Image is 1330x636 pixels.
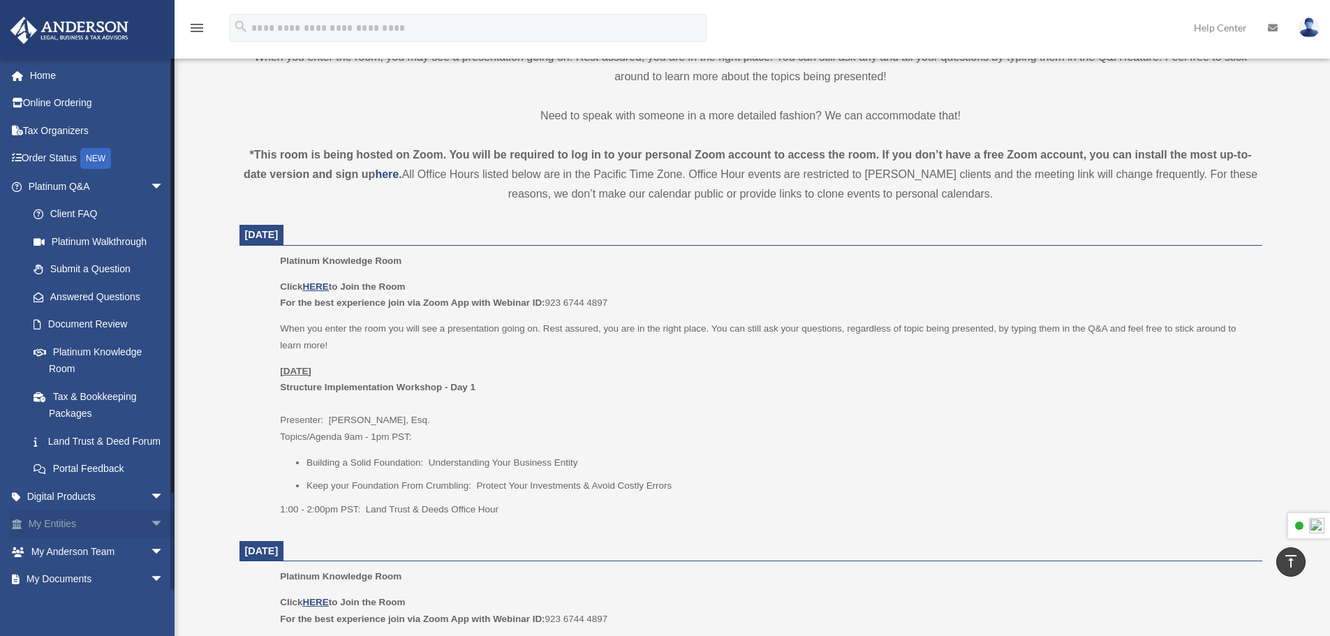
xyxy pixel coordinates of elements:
a: Client FAQ [20,200,185,228]
p: When you enter the room you will see a presentation going on. Rest assured, you are in the right ... [280,320,1252,353]
a: Digital Productsarrow_drop_down [10,482,185,510]
a: Platinum Walkthrough [20,228,185,256]
strong: *This room is being hosted on Zoom. You will be required to log in to your personal Zoom account ... [244,149,1252,180]
a: Online Ordering [10,89,185,117]
img: User Pic [1299,17,1320,38]
i: menu [189,20,205,36]
span: arrow_drop_down [150,482,178,511]
p: 923 6744 4897 [280,594,1252,627]
a: Tax & Bookkeeping Packages [20,383,185,427]
strong: . [399,168,401,180]
p: 1:00 - 2:00pm PST: Land Trust & Deeds Office Hour [280,501,1252,518]
a: My Entitiesarrow_drop_down [10,510,185,538]
a: HERE [302,281,328,292]
a: vertical_align_top [1276,547,1306,577]
a: Portal Feedback [20,455,185,483]
a: Tax Organizers [10,117,185,145]
u: [DATE] [280,366,311,376]
span: arrow_drop_down [150,172,178,201]
li: Keep your Foundation From Crumbling: Protect Your Investments & Avoid Costly Errors [306,478,1253,494]
a: Platinum Q&Aarrow_drop_down [10,172,185,200]
a: Answered Questions [20,283,185,311]
span: Platinum Knowledge Room [280,256,401,266]
p: When you enter the room, you may see a presentation going on. Rest assured, you are in the right ... [239,47,1262,87]
div: NEW [80,148,111,169]
span: arrow_drop_down [150,565,178,594]
b: Click to Join the Room [280,597,405,607]
li: Building a Solid Foundation: Understanding Your Business Entity [306,454,1253,471]
p: Presenter: [PERSON_NAME], Esq. Topics/Agenda 9am - 1pm PST: [280,363,1252,445]
i: search [233,19,249,34]
a: Order StatusNEW [10,145,185,173]
a: Home [10,61,185,89]
span: arrow_drop_down [150,538,178,566]
a: here [375,168,399,180]
a: My Documentsarrow_drop_down [10,565,185,593]
a: Submit a Question [20,256,185,283]
a: HERE [302,597,328,607]
a: Land Trust & Deed Forum [20,427,185,455]
a: My Anderson Teamarrow_drop_down [10,538,185,565]
a: Document Review [20,311,185,339]
span: [DATE] [245,545,279,556]
a: menu [189,24,205,36]
span: Platinum Knowledge Room [280,571,401,582]
span: arrow_drop_down [150,510,178,539]
p: 923 6744 4897 [280,279,1252,311]
b: For the best experience join via Zoom App with Webinar ID: [280,614,545,624]
b: Click to Join the Room [280,281,405,292]
span: [DATE] [245,229,279,240]
i: vertical_align_top [1283,553,1299,570]
div: All Office Hours listed below are in the Pacific Time Zone. Office Hour events are restricted to ... [239,145,1262,204]
a: Platinum Knowledge Room [20,338,178,383]
b: For the best experience join via Zoom App with Webinar ID: [280,297,545,308]
img: Anderson Advisors Platinum Portal [6,17,133,44]
b: Structure Implementation Workshop - Day 1 [280,382,475,392]
p: Need to speak with someone in a more detailed fashion? We can accommodate that! [239,106,1262,126]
